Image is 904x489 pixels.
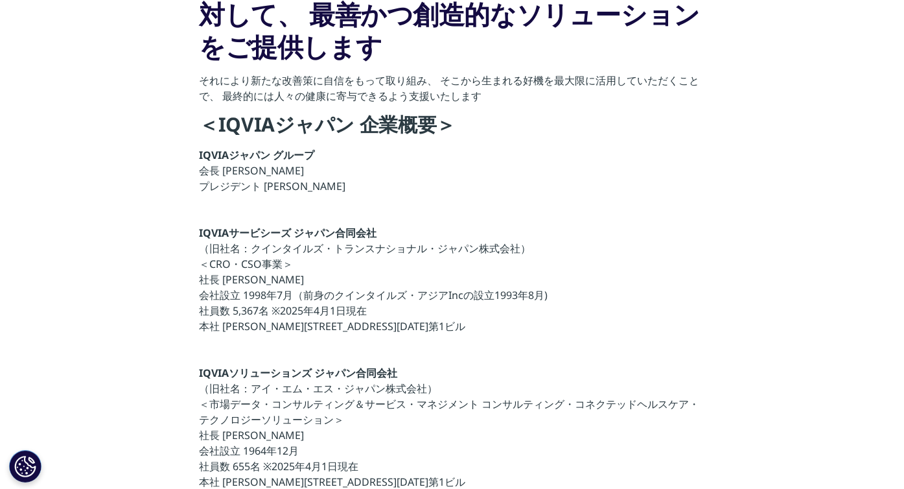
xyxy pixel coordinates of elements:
button: Cookie 設定 [9,450,41,483]
strong: IQVIAジャパン グループ [199,148,314,162]
strong: IQVIAソリューションズ ジャパン合同会社 [199,366,397,380]
p: （旧社名：クインタイルズ・トランスナショナル・ジャパン株式会社） ＜CRO・CSO事業＞ 社長 [PERSON_NAME] 会社設立 1998年7月（前身のクインタイルズ・アジアIncの設立19... [199,225,705,342]
p: 会長 [PERSON_NAME] プレジデント [PERSON_NAME] [199,147,705,202]
h4: ＜IQVIAジャパン 企業概要＞ [199,112,705,147]
p: それにより新たな改善策に自信をもって取り組み、 そこから生まれる好機を最大限に活用していただくことで、 最終的には人々の健康に寄与できるよう支援いたします [199,73,705,112]
strong: IQVIAサービシーズ ジャパン合同会社 [199,226,377,240]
